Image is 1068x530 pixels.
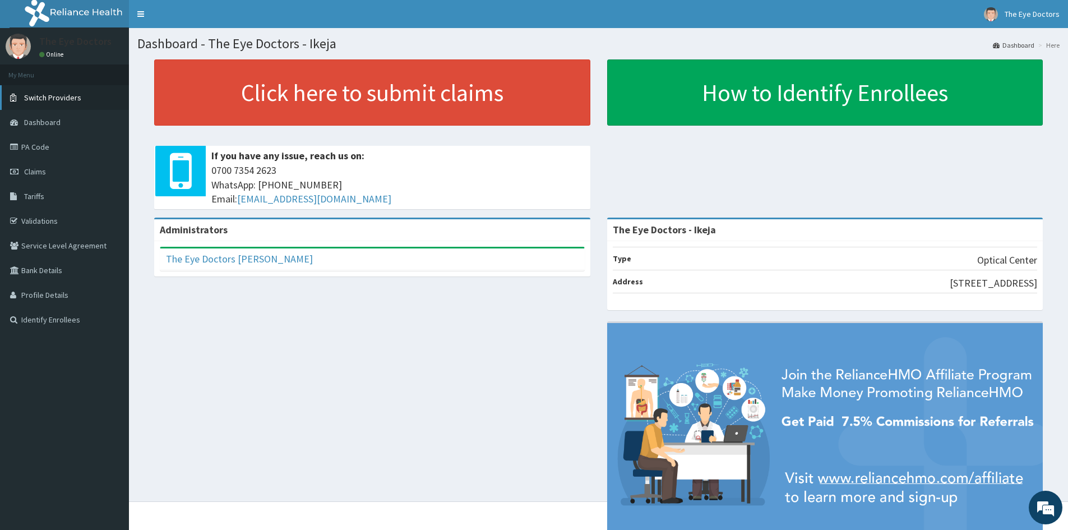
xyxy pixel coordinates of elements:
[237,192,391,205] a: [EMAIL_ADDRESS][DOMAIN_NAME]
[984,7,998,21] img: User Image
[39,50,66,58] a: Online
[166,252,313,265] a: The Eye Doctors [PERSON_NAME]
[613,223,716,236] strong: The Eye Doctors - Ikeja
[24,167,46,177] span: Claims
[211,163,585,206] span: 0700 7354 2623 WhatsApp: [PHONE_NUMBER] Email:
[24,117,61,127] span: Dashboard
[160,223,228,236] b: Administrators
[613,276,643,287] b: Address
[950,276,1037,291] p: [STREET_ADDRESS]
[211,149,364,162] b: If you have any issue, reach us on:
[24,191,44,201] span: Tariffs
[137,36,1060,51] h1: Dashboard - The Eye Doctors - Ikeja
[6,34,31,59] img: User Image
[993,40,1034,50] a: Dashboard
[24,93,81,103] span: Switch Providers
[613,254,631,264] b: Type
[977,253,1037,268] p: Optical Center
[39,36,112,47] p: The Eye Doctors
[154,59,590,126] a: Click here to submit claims
[1005,9,1060,19] span: The Eye Doctors
[607,59,1043,126] a: How to Identify Enrollees
[1035,40,1060,50] li: Here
